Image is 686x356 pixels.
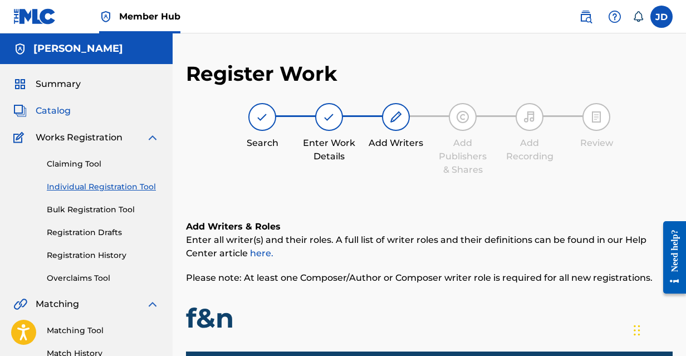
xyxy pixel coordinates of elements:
[186,61,337,86] h2: Register Work
[13,104,27,118] img: Catalog
[47,250,159,261] a: Registration History
[502,136,557,163] div: Add Recording
[634,314,640,347] div: Drag
[186,235,646,259] span: Enter all writer(s) and their roles. A full list of writer roles and their definitions can be fou...
[47,227,159,238] a: Registration Drafts
[186,220,673,233] h6: Add Writers & Roles
[13,77,81,91] a: SummarySummary
[435,136,491,177] div: Add Publishers & Shares
[579,10,592,23] img: search
[36,298,79,311] span: Matching
[322,110,336,124] img: step indicator icon for Enter Work Details
[47,181,159,193] a: Individual Registration Tool
[13,77,27,91] img: Summary
[99,10,112,23] img: Top Rightsholder
[47,204,159,216] a: Bulk Registration Tool
[13,8,56,25] img: MLC Logo
[608,10,621,23] img: help
[655,213,686,303] iframe: Resource Center
[523,110,536,124] img: step indicator icon for Add Recording
[590,110,603,124] img: step indicator icon for Review
[456,110,469,124] img: step indicator icon for Add Publishers & Shares
[256,110,269,124] img: step indicator icon for Search
[250,248,273,259] a: here.
[36,77,81,91] span: Summary
[36,104,71,118] span: Catalog
[13,131,28,144] img: Works Registration
[146,298,159,311] img: expand
[33,42,123,55] h5: Jostin Kyle Dorsainvil
[389,110,403,124] img: step indicator icon for Add Writers
[13,298,27,311] img: Matching
[368,136,424,150] div: Add Writers
[146,131,159,144] img: expand
[633,11,644,22] div: Notifications
[47,272,159,284] a: Overclaims Tool
[186,301,673,335] h1: f&n
[119,10,180,23] span: Member Hub
[47,325,159,337] a: Matching Tool
[186,272,653,283] span: Please note: At least one Composer/Author or Composer writer role is required for all new registr...
[13,104,71,118] a: CatalogCatalog
[630,303,686,356] iframe: Chat Widget
[13,42,27,56] img: Accounts
[234,136,290,150] div: Search
[301,136,357,163] div: Enter Work Details
[650,6,673,28] div: User Menu
[47,158,159,170] a: Claiming Tool
[569,136,624,150] div: Review
[604,6,626,28] div: Help
[575,6,597,28] a: Public Search
[36,131,122,144] span: Works Registration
